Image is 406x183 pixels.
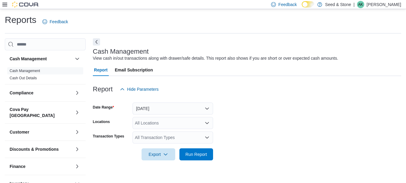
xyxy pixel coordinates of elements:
[179,148,213,160] button: Run Report
[10,146,72,152] button: Discounts & Promotions
[74,163,81,170] button: Finance
[74,128,81,136] button: Customer
[93,48,149,55] h3: Cash Management
[10,69,40,73] a: Cash Management
[10,146,59,152] h3: Discounts & Promotions
[118,83,161,95] button: Hide Parameters
[302,1,314,8] input: Dark Mode
[10,129,29,135] h3: Customer
[115,64,153,76] span: Email Subscription
[93,38,100,46] button: Next
[10,68,40,73] span: Cash Management
[74,109,81,116] button: Cova Pay [GEOGRAPHIC_DATA]
[10,56,72,62] button: Cash Management
[127,86,159,92] span: Hide Parameters
[12,2,39,8] img: Cova
[325,1,351,8] p: Seed & Stone
[93,105,114,110] label: Date Range
[5,67,86,84] div: Cash Management
[93,55,338,62] div: View cash in/out transactions along with drawer/safe details. This report also shows if you are s...
[145,148,172,160] span: Export
[93,86,113,93] h3: Report
[205,135,209,140] button: Open list of options
[74,89,81,96] button: Compliance
[10,163,72,169] button: Finance
[10,129,72,135] button: Customer
[10,90,33,96] h3: Compliance
[74,146,81,153] button: Discounts & Promotions
[10,106,72,118] button: Cova Pay [GEOGRAPHIC_DATA]
[358,1,363,8] span: AK
[353,1,355,8] p: |
[5,14,36,26] h1: Reports
[367,1,401,8] p: [PERSON_NAME]
[278,2,297,8] span: Feedback
[50,19,68,25] span: Feedback
[94,64,108,76] span: Report
[74,55,81,62] button: Cash Management
[357,1,364,8] div: Arun Kumar
[185,151,207,157] span: Run Report
[93,134,124,139] label: Transaction Types
[40,16,70,28] a: Feedback
[10,163,26,169] h3: Finance
[142,148,175,160] button: Export
[10,76,37,80] a: Cash Out Details
[133,103,213,115] button: [DATE]
[93,119,110,124] label: Locations
[10,56,47,62] h3: Cash Management
[10,90,72,96] button: Compliance
[205,121,209,125] button: Open list of options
